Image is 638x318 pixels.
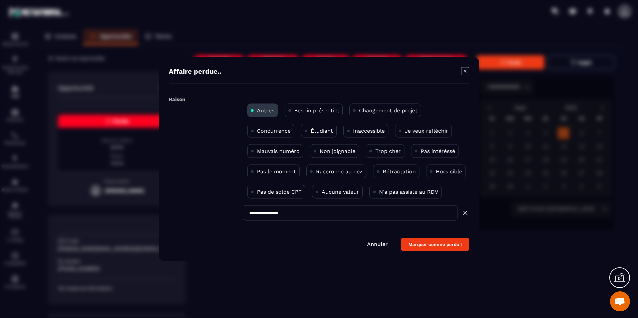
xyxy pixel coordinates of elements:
h4: Affaire perdue.. [169,67,222,77]
p: Pas intéréssé [421,148,455,154]
a: Annuler [367,241,388,247]
p: Autres [257,107,274,114]
p: Hors cible [436,168,462,175]
button: Marquer comme perdu ! [401,238,469,251]
p: Raccroche au nez [316,168,363,175]
p: N'a pas assisté au RDV [379,189,438,195]
p: Pas le moment [257,168,296,175]
p: Rétractation [383,168,416,175]
p: Pas de solde CPF [257,189,302,195]
p: Mauvais numéro [257,148,300,154]
a: Ouvrir le chat [610,291,630,311]
p: Étudiant [311,128,333,134]
p: Non joignable [320,148,355,154]
p: Inaccessible [353,128,385,134]
p: Je veux réfléchir [405,128,448,134]
p: Concurrence [257,128,291,134]
p: Trop cher [375,148,401,154]
p: Besoin présentiel [294,107,339,114]
label: Raison [169,96,185,102]
p: Aucune valeur [322,189,359,195]
p: Changement de projet [359,107,417,114]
